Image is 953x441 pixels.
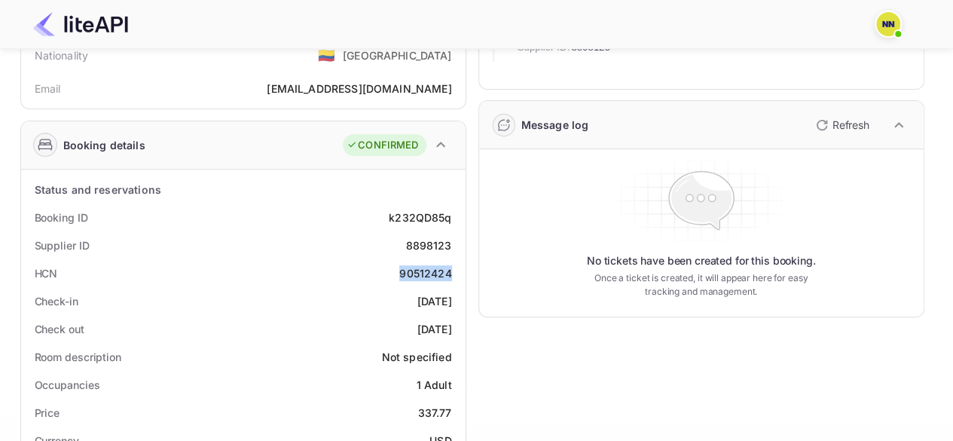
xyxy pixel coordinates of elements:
p: No tickets have been created for this booking. [587,253,816,268]
div: Nationality [35,47,89,63]
div: Check out [35,321,84,337]
button: Refresh [807,113,875,137]
div: CONFIRMED [347,138,418,153]
div: k232QD85q [389,210,451,225]
div: HCN [35,265,58,281]
div: 90512424 [399,265,451,281]
div: Email [35,81,61,96]
div: Check-in [35,293,78,309]
div: Booking ID [35,210,88,225]
img: LiteAPI Logo [33,12,128,36]
div: Message log [521,117,589,133]
div: [DATE] [417,293,452,309]
div: [DATE] [417,321,452,337]
span: United States [318,41,335,69]
div: Room description [35,349,121,365]
div: [GEOGRAPHIC_DATA] [343,47,452,63]
p: Once a ticket is created, it will appear here for easy tracking and management. [582,271,820,299]
img: N/A N/A [876,12,900,36]
div: Not specified [382,349,452,365]
div: 337.77 [418,405,452,421]
p: Refresh [832,117,869,133]
div: Occupancies [35,377,100,393]
div: Status and reservations [35,182,161,198]
div: Price [35,405,60,421]
div: [EMAIL_ADDRESS][DOMAIN_NAME] [267,81,451,96]
div: Booking details [63,137,145,153]
div: 1 Adult [416,377,451,393]
div: Supplier ID [35,237,90,253]
div: 8898123 [405,237,451,253]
